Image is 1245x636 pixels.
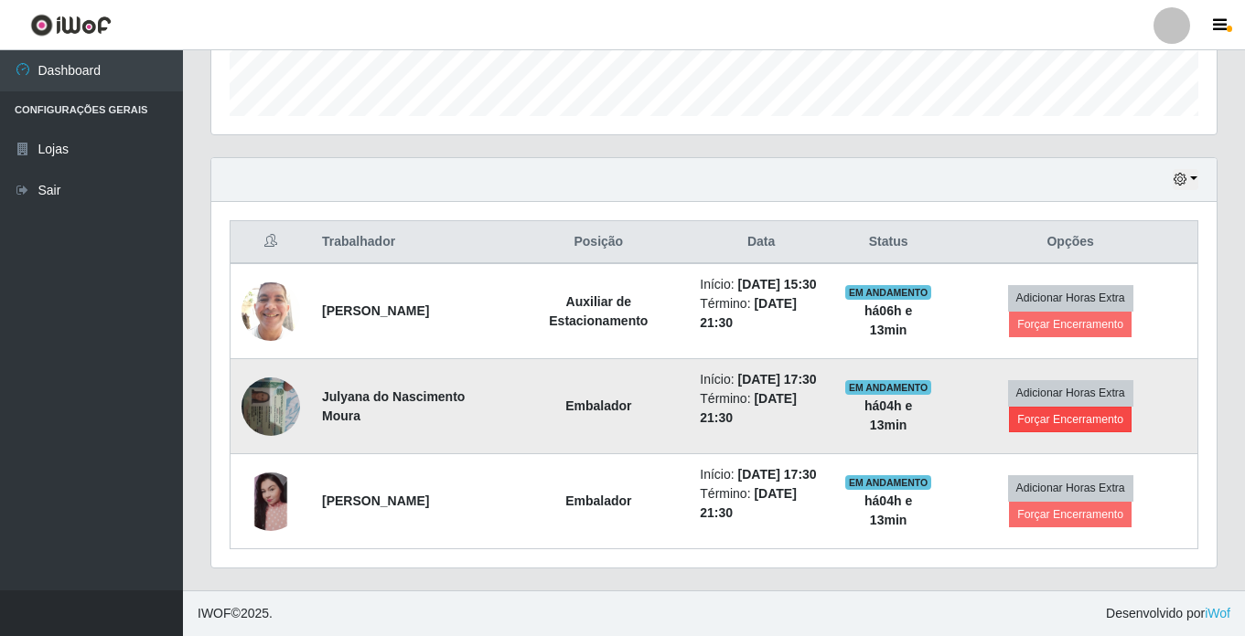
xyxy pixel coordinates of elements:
strong: Auxiliar de Estacionamento [549,294,648,328]
span: Desenvolvido por [1106,604,1230,623]
img: 1745724590431.jpeg [241,472,300,531]
a: iWof [1205,606,1230,620]
span: IWOF [198,606,231,620]
time: [DATE] 17:30 [738,467,817,482]
li: Início: [700,275,822,294]
li: Término: [700,294,822,333]
strong: Julyana do Nascimento Moura [322,389,465,423]
strong: há 04 h e 13 min [864,398,912,432]
strong: Embalador [565,398,631,413]
span: © 2025 . [198,604,273,623]
strong: há 06 h e 13 min [864,303,912,337]
strong: Embalador [565,493,631,508]
time: [DATE] 17:30 [738,372,817,387]
button: Forçar Encerramento [1009,502,1132,527]
img: CoreUI Logo [30,14,112,37]
button: Adicionar Horas Extra [1008,475,1133,501]
img: 1753350914768.jpeg [241,272,300,350]
li: Término: [700,484,822,523]
strong: há 04 h e 13 min [864,493,912,527]
li: Início: [700,465,822,484]
button: Adicionar Horas Extra [1008,380,1133,406]
strong: [PERSON_NAME] [322,493,429,508]
th: Status [833,221,943,264]
th: Opções [943,221,1197,264]
th: Data [689,221,833,264]
img: 1752452635065.jpeg [241,367,300,445]
button: Adicionar Horas Extra [1008,285,1133,311]
th: Trabalhador [311,221,508,264]
button: Forçar Encerramento [1009,312,1132,337]
time: [DATE] 15:30 [738,277,817,291]
li: Início: [700,370,822,389]
th: Posição [508,221,689,264]
span: EM ANDAMENTO [845,285,932,300]
span: EM ANDAMENTO [845,475,932,490]
li: Término: [700,389,822,428]
strong: [PERSON_NAME] [322,303,429,318]
button: Forçar Encerramento [1009,407,1132,432]
span: EM ANDAMENTO [845,380,932,395]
